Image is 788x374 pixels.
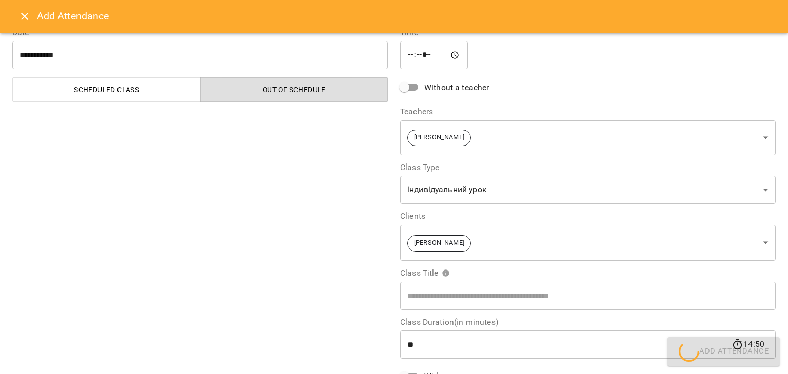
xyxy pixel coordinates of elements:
[400,163,776,172] label: Class Type
[200,77,388,102] button: Out of Schedule
[19,84,194,96] span: Scheduled class
[400,176,776,204] div: індивідуальний урок
[400,224,776,261] div: [PERSON_NAME]
[12,4,37,29] button: Close
[400,108,776,116] label: Teachers
[408,133,470,142] span: [PERSON_NAME]
[408,238,470,248] span: [PERSON_NAME]
[424,81,489,94] span: Without a teacher
[400,269,450,277] span: Class Title
[207,84,382,96] span: Out of Schedule
[37,8,776,24] h6: Add Attendance
[400,212,776,220] label: Clients
[12,77,201,102] button: Scheduled class
[400,29,776,37] label: Time
[12,29,388,37] label: Date
[442,269,450,277] svg: Please specify class title or select clients
[400,318,776,326] label: Class Duration(in minutes)
[400,120,776,155] div: [PERSON_NAME]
